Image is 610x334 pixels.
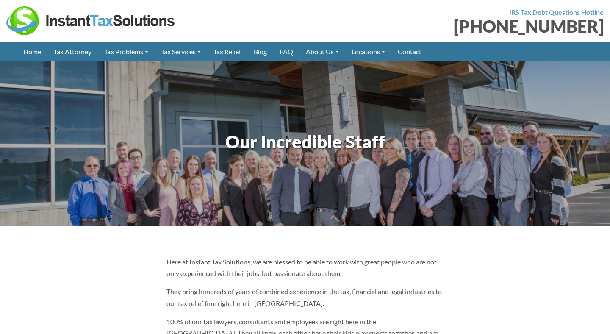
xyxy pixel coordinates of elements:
a: FAQ [273,42,299,61]
p: They bring hundreds of years of combined experience in the tax, financial and legal industries to... [166,286,444,309]
p: Here at Instant Tax Solutions, we are blessed to be able to work with great people who are not on... [166,256,444,279]
a: Tax Services [155,42,207,61]
a: Contact [391,42,428,61]
img: Instant Tax Solutions Logo [6,6,176,35]
h1: Our Incredible Staff [21,129,589,154]
a: Tax Relief [207,42,247,61]
a: Instant Tax Solutions Logo [6,16,176,24]
a: About Us [299,42,345,61]
a: Home [17,42,47,61]
a: Tax Attorney [47,42,98,61]
div: [PHONE_NUMBER] [311,18,604,35]
a: Locations [345,42,391,61]
a: Blog [247,42,273,61]
a: Tax Problems [98,42,155,61]
strong: IRS Tax Debt Questions Hotline [509,8,604,16]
